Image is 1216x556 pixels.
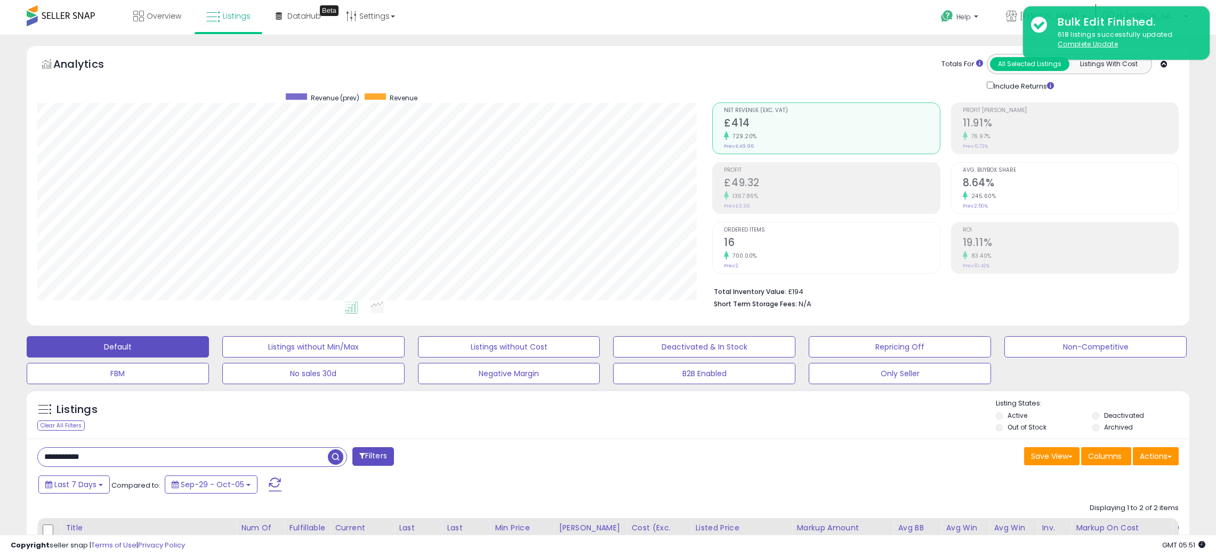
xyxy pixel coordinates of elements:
div: 618 listings successfully updated. [1050,30,1202,50]
button: No sales 30d [222,363,405,384]
b: Short Term Storage Fees: [714,299,797,308]
div: Current Buybox Price [335,522,390,545]
div: Markup Amount [796,522,889,534]
label: Deactivated [1104,411,1144,420]
span: Avg. Buybox Share [963,168,1178,173]
strong: Copyright [11,540,50,550]
h2: £414 [724,117,939,131]
div: Include Returns [979,80,1067,92]
button: All Selected Listings [990,57,1069,71]
button: Filters [352,447,394,466]
button: Last 7 Days [38,475,110,494]
a: Terms of Use [91,540,136,550]
h2: 16 [724,236,939,251]
div: seller snap | | [11,541,185,551]
span: Columns [1088,451,1122,462]
button: Columns [1081,447,1131,465]
div: Avg BB Share [898,522,937,545]
label: Archived [1104,423,1133,432]
span: Last 7 Days [54,479,96,490]
span: Revenue (prev) [311,93,359,102]
button: Only Seller [809,363,991,384]
span: DataHub [287,11,321,21]
div: Bulk Edit Finished. [1050,14,1202,30]
span: Overview [147,11,181,21]
a: Help [932,2,989,35]
button: Deactivated & In Stock [613,336,795,358]
button: Non-Competitive [1004,336,1187,358]
small: 729.20% [729,132,757,140]
div: Title [66,522,232,534]
small: 245.60% [968,192,996,200]
small: 1367.86% [729,192,758,200]
button: Actions [1133,447,1179,465]
h2: £49.32 [724,177,939,191]
div: Listed Price [695,522,787,534]
span: [PERSON_NAME] [1020,11,1078,21]
small: Prev: £3.36 [724,203,750,209]
div: Num of Comp. [241,522,280,545]
button: Listings With Cost [1069,57,1148,71]
button: Listings without Cost [418,336,600,358]
small: Prev: £49.96 [724,143,754,149]
button: FBM [27,363,209,384]
div: Inv. value [1042,522,1067,545]
button: Default [27,336,209,358]
div: Fulfillable Quantity [289,522,326,545]
small: Prev: 10.42% [963,263,989,269]
small: Prev: 2 [724,263,738,269]
b: Total Inventory Value: [714,287,786,296]
button: Negative Margin [418,363,600,384]
small: Prev: 2.50% [963,203,988,209]
label: Active [1008,411,1027,420]
span: ROI [963,227,1178,233]
small: 76.97% [968,132,990,140]
u: Complete Update [1058,39,1118,49]
span: Help [956,12,971,21]
div: Markup on Cost [1076,522,1168,534]
div: Displaying 1 to 2 of 2 items [1090,503,1179,513]
div: Cost (Exc. VAT) [631,522,686,545]
button: Listings without Min/Max [222,336,405,358]
div: Min Price [495,522,550,534]
p: Listing States: [996,399,1189,409]
i: Get Help [940,10,954,23]
button: Repricing Off [809,336,991,358]
a: Privacy Policy [138,540,185,550]
span: Profit [724,168,939,173]
small: 83.40% [968,252,992,260]
span: Sep-29 - Oct-05 [181,479,244,490]
span: Profit [PERSON_NAME] [963,108,1178,114]
div: Avg Win Price [994,522,1033,545]
span: 2025-10-14 05:51 GMT [1162,540,1205,550]
small: 700.00% [729,252,757,260]
div: Avg Win Price 24h. [946,522,985,556]
span: Compared to: [111,480,160,490]
span: Net Revenue (Exc. VAT) [724,108,939,114]
small: Prev: 6.73% [963,143,988,149]
button: Sep-29 - Oct-05 [165,475,257,494]
span: Revenue [390,93,417,102]
label: Out of Stock [1008,423,1046,432]
span: N/A [799,299,811,309]
span: Ordered Items [724,227,939,233]
h5: Analytics [53,57,125,74]
div: Ordered Items [1177,522,1216,545]
button: B2B Enabled [613,363,795,384]
h5: Listings [57,402,98,417]
div: Tooltip anchor [320,5,339,16]
li: £194 [714,284,1171,297]
div: Clear All Filters [37,420,85,431]
div: Totals For [941,59,983,69]
button: Save View [1024,447,1080,465]
h2: 8.64% [963,177,1178,191]
div: Last Purchase Price [399,522,438,556]
h2: 11.91% [963,117,1178,131]
div: [PERSON_NAME] [559,522,622,534]
h2: 19.11% [963,236,1178,251]
span: Listings [223,11,251,21]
